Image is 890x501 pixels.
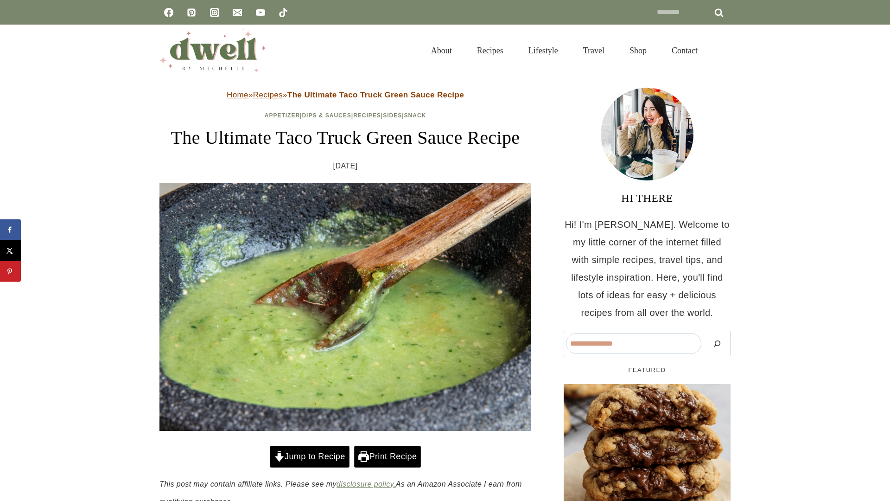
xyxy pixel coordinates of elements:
[706,333,728,354] button: Search
[270,446,350,467] a: Jump to Recipe
[159,183,531,431] img: Taco Truck Green Sauce recipe Mexican,Sauces In,Molcajete made of Jalapenos
[564,366,731,375] h5: FEATURED
[333,159,358,173] time: [DATE]
[571,34,617,67] a: Travel
[353,112,381,119] a: Recipes
[227,90,464,99] span: » »
[228,3,247,22] a: Email
[419,34,464,67] a: About
[159,124,531,152] h1: The Ultimate Taco Truck Green Sauce Recipe
[564,190,731,206] h3: HI THERE
[354,446,421,467] a: Print Recipe
[337,480,396,488] a: disclosure policy.
[205,3,224,22] a: Instagram
[404,112,426,119] a: Snack
[617,34,659,67] a: Shop
[564,216,731,321] p: Hi! I'm [PERSON_NAME]. Welcome to my little corner of the internet filled with simple recipes, tr...
[464,34,516,67] a: Recipes
[251,3,270,22] a: YouTube
[383,112,402,119] a: Sides
[253,90,283,99] a: Recipes
[516,34,571,67] a: Lifestyle
[159,3,178,22] a: Facebook
[274,3,292,22] a: TikTok
[159,29,266,72] img: DWELL by michelle
[265,112,300,119] a: Appetizer
[265,112,426,119] span: | | | |
[287,90,464,99] strong: The Ultimate Taco Truck Green Sauce Recipe
[302,112,351,119] a: Dips & Sauces
[227,90,248,99] a: Home
[182,3,201,22] a: Pinterest
[715,43,731,58] button: View Search Form
[659,34,710,67] a: Contact
[419,34,710,67] nav: Primary Navigation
